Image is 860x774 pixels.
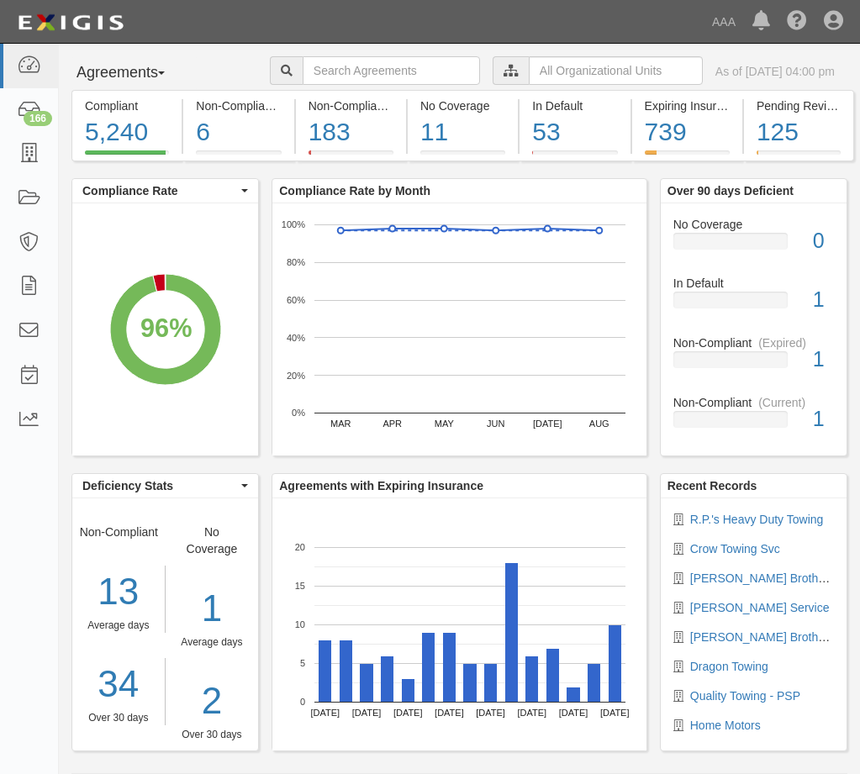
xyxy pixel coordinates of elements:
div: Non-Compliant (Expired) [309,97,393,114]
a: Non-Compliant(Expired)1 [673,334,834,394]
div: 1 [800,404,847,434]
a: In Default53 [520,150,630,164]
a: Expiring Insurance739 [632,150,742,164]
text: 5 [300,658,305,668]
div: 739 [645,114,730,150]
div: Non-Compliant [72,524,166,725]
text: [DATE] [477,708,506,718]
input: Search Agreements [303,56,480,85]
text: 80% [287,257,305,267]
button: Deficiency Stats [72,474,258,498]
input: All Organizational Units [529,56,703,85]
text: [DATE] [311,708,340,718]
text: [DATE] [435,708,464,718]
div: 1 [800,285,847,315]
a: AAA [704,5,744,39]
div: Non-Compliant [661,394,847,411]
div: (Expired) [758,334,806,351]
a: No Coverage11 [408,150,518,164]
div: Non-Compliant [661,334,847,351]
div: 11 [420,114,505,150]
span: Deficiency Stats [82,477,237,494]
a: Non-Compliant(Current)1 [673,394,834,441]
button: Compliance Rate [72,179,258,203]
a: R.P.'s Heavy Duty Towing [690,513,824,526]
a: Compliant5,240 [71,150,182,164]
svg: A chart. [72,203,258,455]
a: 2 [178,675,246,728]
div: 96% [140,310,192,347]
a: Non-Compliant6 [183,150,293,164]
div: 1 [178,582,246,635]
div: Average days [178,635,246,650]
text: MAY [435,419,455,429]
div: No Coverage [420,97,505,114]
div: 13 [72,566,165,619]
a: Crow Towing Svc [690,542,780,555]
div: No Coverage [661,216,847,233]
a: Quality Towing - PSP [690,689,800,703]
div: 183 [309,114,393,150]
svg: A chart. [272,203,646,455]
div: Over 30 days [178,728,246,742]
span: Compliance Rate [82,182,237,199]
a: In Default1 [673,275,834,334]
text: [DATE] [352,708,382,718]
text: 100% [282,219,305,229]
text: [DATE] [518,708,547,718]
text: JUN [487,419,504,429]
a: Dragon Towing [690,660,768,673]
text: APR [383,419,403,429]
div: Over 30 days [72,711,165,725]
a: No Coverage0 [673,216,834,276]
div: 5,240 [85,114,169,150]
a: [PERSON_NAME] Service [690,601,830,614]
div: Pending Review [757,97,841,114]
b: Recent Records [667,479,757,492]
div: In Default [661,275,847,292]
text: [DATE] [533,419,562,429]
text: 15 [295,581,305,591]
div: 53 [532,114,617,150]
text: 40% [287,332,305,342]
text: 20 [295,542,305,552]
div: 166 [24,111,52,126]
text: AUG [589,419,609,429]
text: MAR [330,419,351,429]
text: 20% [287,370,305,380]
a: 34 [72,658,165,711]
svg: A chart. [272,498,646,750]
b: Over 90 days Deficient [667,184,794,197]
div: Compliant [85,97,169,114]
div: (Current) [758,394,805,411]
text: 0 [300,697,305,707]
div: Non-Compliant (Current) [196,97,281,114]
button: Agreements [71,56,198,90]
text: [DATE] [600,708,630,718]
a: Non-Compliant183 [296,150,406,164]
div: In Default [532,97,617,114]
text: 0% [292,408,305,418]
b: Compliance Rate by Month [279,184,430,197]
div: 0 [800,226,847,256]
div: Average days [72,619,165,633]
div: As of [DATE] 04:00 pm [715,63,835,80]
text: [DATE] [559,708,588,718]
div: 125 [757,114,841,150]
a: Home Motors [690,719,761,732]
div: No Coverage [166,524,259,742]
text: 10 [295,619,305,629]
text: 60% [287,295,305,305]
div: Expiring Insurance [645,97,730,114]
div: 6 [196,114,281,150]
a: Pending Review125 [744,150,854,164]
b: Agreements with Expiring Insurance [279,479,483,492]
i: Help Center - Complianz [787,12,807,32]
img: logo-5460c22ac91f19d4615b14bd174203de0afe785f0fc80cf4dbbc73dc1793850b.png [13,8,129,38]
text: [DATE] [393,708,423,718]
